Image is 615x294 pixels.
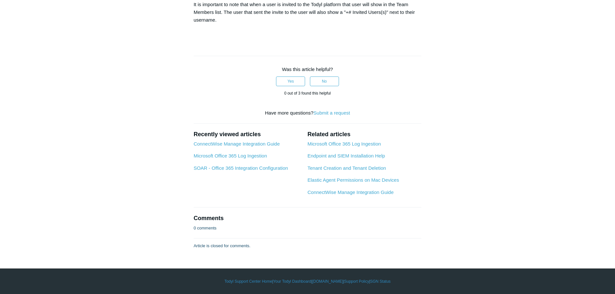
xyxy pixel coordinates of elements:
[282,66,333,72] span: Was this article helpful?
[194,243,251,249] p: Article is closed for comments.
[224,279,272,284] a: Todyl Support Center Home
[194,141,280,147] a: ConnectWise Manage Integration Guide
[307,189,394,195] a: ConnectWise Manage Integration Guide
[120,279,495,284] div: | | | |
[307,165,386,171] a: Tenant Creation and Tenant Deletion
[194,130,301,139] h2: Recently viewed articles
[370,279,391,284] a: SGN Status
[273,279,311,284] a: Your Todyl Dashboard
[194,109,422,117] div: Have more questions?
[313,110,350,116] a: Submit a request
[307,141,381,147] a: Microsoft Office 365 Log Ingestion
[284,91,331,96] span: 0 out of 3 found this helpful
[194,1,422,24] p: It is important to note that when a user is invited to the Todyl platform that user will show in ...
[307,130,421,139] h2: Related articles
[307,153,385,158] a: Endpoint and SIEM Installation Help
[310,76,339,86] button: This article was not helpful
[194,214,422,223] h2: Comments
[312,279,343,284] a: [DOMAIN_NAME]
[194,153,267,158] a: Microsoft Office 365 Log Ingestion
[276,76,305,86] button: This article was helpful
[344,279,369,284] a: Support Policy
[307,177,399,183] a: Elastic Agent Permissions on Mac Devices
[194,165,288,171] a: SOAR - Office 365 Integration Configuration
[194,225,217,231] p: 0 comments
